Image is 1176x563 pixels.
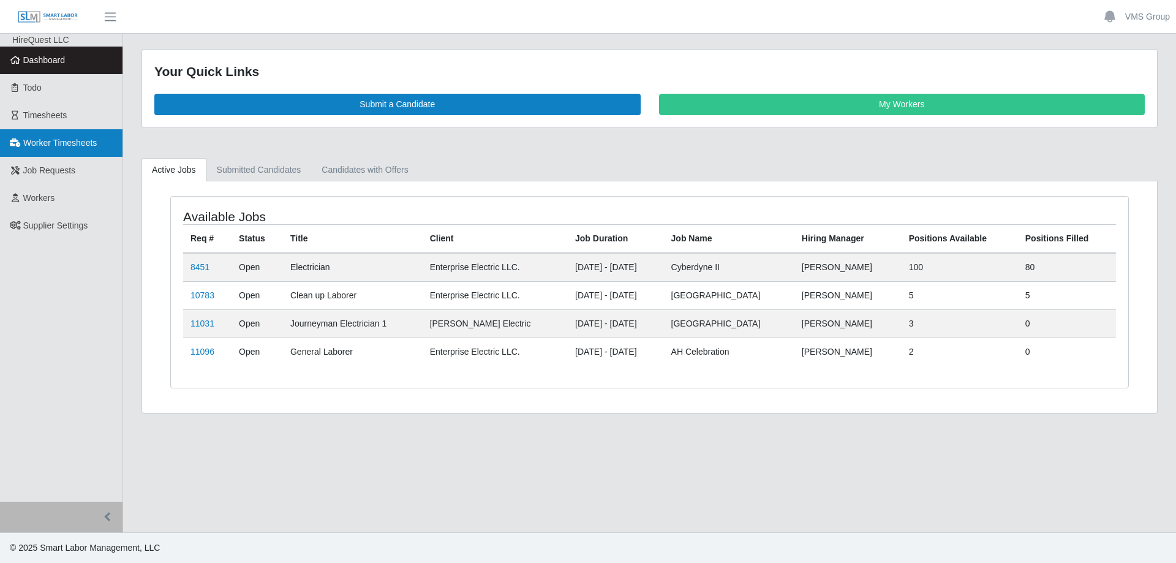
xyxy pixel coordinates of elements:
[1018,224,1116,253] th: Positions Filled
[902,224,1018,253] th: Positions Available
[423,281,568,309] td: Enterprise Electric LLC.
[664,281,794,309] td: [GEOGRAPHIC_DATA]
[664,253,794,282] td: Cyberdyne II
[283,338,423,366] td: General Laborer
[23,193,55,203] span: Workers
[794,309,902,338] td: [PERSON_NAME]
[232,224,283,253] th: Status
[232,309,283,338] td: Open
[568,224,664,253] th: Job Duration
[283,309,423,338] td: Journeyman Electrician 1
[23,221,88,230] span: Supplier Settings
[183,209,561,224] h4: Available Jobs
[1018,338,1116,366] td: 0
[23,83,42,93] span: Todo
[1018,253,1116,282] td: 80
[794,253,902,282] td: [PERSON_NAME]
[232,338,283,366] td: Open
[154,94,641,115] a: Submit a Candidate
[283,253,423,282] td: Electrician
[23,165,76,175] span: Job Requests
[664,338,794,366] td: AH Celebration
[794,224,902,253] th: Hiring Manager
[423,338,568,366] td: Enterprise Electric LLC.
[232,253,283,282] td: Open
[190,262,209,272] a: 8451
[154,62,1145,81] div: Your Quick Links
[568,338,664,366] td: [DATE] - [DATE]
[283,224,423,253] th: Title
[902,309,1018,338] td: 3
[568,309,664,338] td: [DATE] - [DATE]
[794,338,902,366] td: [PERSON_NAME]
[190,319,214,328] a: 11031
[190,290,214,300] a: 10783
[23,110,67,120] span: Timesheets
[664,224,794,253] th: Job Name
[1018,281,1116,309] td: 5
[902,338,1018,366] td: 2
[23,138,97,148] span: Worker Timesheets
[206,158,312,182] a: Submitted Candidates
[794,281,902,309] td: [PERSON_NAME]
[141,158,206,182] a: Active Jobs
[190,347,214,357] a: 11096
[12,35,69,45] span: HireQuest LLC
[568,281,664,309] td: [DATE] - [DATE]
[1018,309,1116,338] td: 0
[17,10,78,24] img: SLM Logo
[902,281,1018,309] td: 5
[283,281,423,309] td: Clean up Laborer
[232,281,283,309] td: Open
[1125,10,1170,23] a: VMS Group
[423,253,568,282] td: Enterprise Electric LLC.
[10,543,160,553] span: © 2025 Smart Labor Management, LLC
[659,94,1145,115] a: My Workers
[902,253,1018,282] td: 100
[311,158,418,182] a: Candidates with Offers
[183,224,232,253] th: Req #
[664,309,794,338] td: [GEOGRAPHIC_DATA]
[423,224,568,253] th: Client
[423,309,568,338] td: [PERSON_NAME] Electric
[23,55,66,65] span: Dashboard
[568,253,664,282] td: [DATE] - [DATE]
